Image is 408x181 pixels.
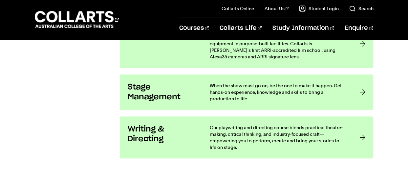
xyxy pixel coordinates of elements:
a: Search [349,5,373,12]
div: Go to homepage [35,10,119,29]
a: Collarts Life [220,17,262,39]
a: Collarts Online [222,5,254,12]
a: Screen & Media Learn the skills you need to become a screen storyteller from award-winning indust... [120,19,374,68]
a: Courses [179,17,209,39]
a: Stage Management When the show must go on, be the one to make it happen. Get hands-on experience,... [120,74,374,110]
a: Writing & Directing Our playwriting and directing course blends practical theatre-making, critica... [120,116,374,158]
p: Our playwriting and directing course blends practical theatre-making, critical thinking, and indu... [210,124,347,151]
p: When the show must go on, be the one to make it happen. Get hands-on experience, knowledge and sk... [210,82,347,102]
a: Study Information [272,17,334,39]
h3: Stage Management [128,82,197,102]
a: Student Login [299,5,338,12]
h3: Writing & Directing [128,124,197,144]
p: Learn the skills you need to become a screen storyteller from award-winning industry professional... [210,27,347,60]
a: About Us [265,5,289,12]
a: Enquire [345,17,373,39]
